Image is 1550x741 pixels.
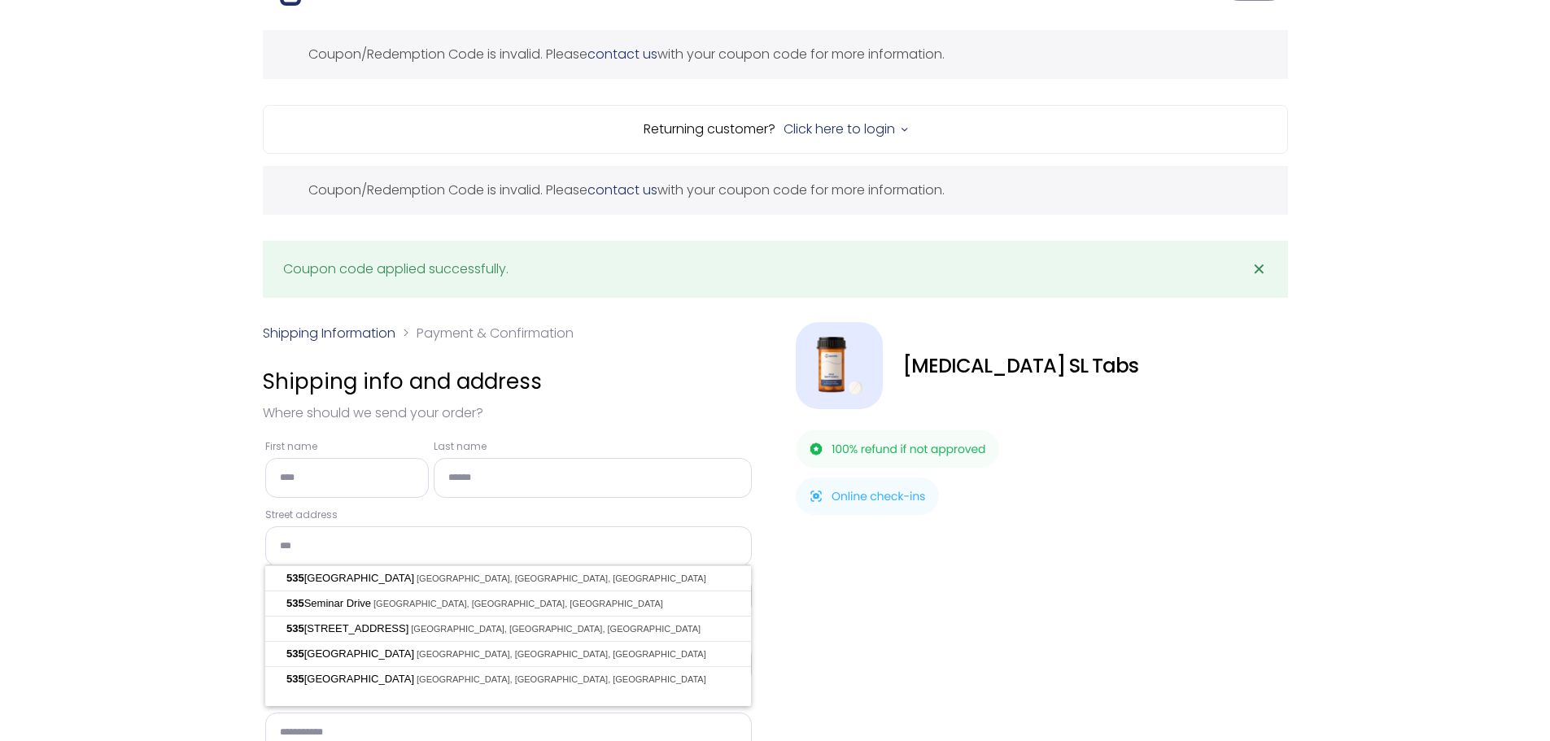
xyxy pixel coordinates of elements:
a: ✕ [1243,253,1276,286]
a: contact us [587,45,657,63]
span: 535 [286,597,304,609]
span: > [403,324,409,342]
span: [GEOGRAPHIC_DATA] [286,572,417,584]
img: Sermorelin SL Tabs [796,322,883,409]
span: [GEOGRAPHIC_DATA], [GEOGRAPHIC_DATA], [GEOGRAPHIC_DATA] [417,649,706,659]
img: Online check-ins [796,477,939,515]
span: ✕ [1252,258,1266,281]
label: First name [265,439,430,454]
p: Where should we send your order? [263,402,755,425]
div: Coupon/Redemption Code is invalid. Please with your coupon code for more information. [263,166,1288,215]
span: 535 [286,622,304,634]
span: [GEOGRAPHIC_DATA], [GEOGRAPHIC_DATA], [GEOGRAPHIC_DATA] [411,624,701,634]
label: Last name [434,439,752,454]
a: contact us [587,181,657,199]
h3: Shipping info and address [263,361,755,402]
span: [GEOGRAPHIC_DATA] [286,673,417,685]
a: Click here to login [784,118,895,141]
span: 535 [286,647,304,660]
label: Street address [265,508,753,522]
span: 535 [286,572,304,584]
a: Shipping Information [263,324,395,342]
span: Seminar Drive [286,597,373,609]
span: [STREET_ADDRESS] [286,622,411,634]
span: [GEOGRAPHIC_DATA], [GEOGRAPHIC_DATA], [GEOGRAPHIC_DATA] [417,674,706,684]
img: 100% refund if not approved [796,430,999,468]
div: Returning customer? [263,105,1288,154]
div: Coupon/Redemption Code is invalid. Please with your coupon code for more information. [263,30,1288,79]
span: 535 [286,673,304,685]
div: Coupon code applied successfully. [283,258,509,281]
span: [GEOGRAPHIC_DATA], [GEOGRAPHIC_DATA], [GEOGRAPHIC_DATA] [373,599,663,608]
span: [GEOGRAPHIC_DATA], [GEOGRAPHIC_DATA], [GEOGRAPHIC_DATA] [417,573,706,583]
span: Payment & Confirmation [417,324,574,342]
div: [MEDICAL_DATA] SL Tabs [902,355,1288,377]
span: [GEOGRAPHIC_DATA] [286,647,417,660]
